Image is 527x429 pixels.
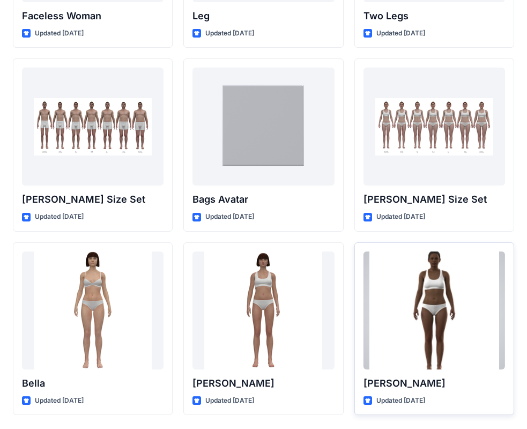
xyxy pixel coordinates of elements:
[192,252,334,369] a: Emma
[22,192,164,207] p: [PERSON_NAME] Size Set
[205,395,254,406] p: Updated [DATE]
[363,9,505,24] p: Two Legs
[376,395,425,406] p: Updated [DATE]
[192,9,334,24] p: Leg
[192,68,334,186] a: Bags Avatar
[376,211,425,223] p: Updated [DATE]
[363,252,505,369] a: Gabrielle
[35,395,84,406] p: Updated [DATE]
[205,28,254,39] p: Updated [DATE]
[363,376,505,391] p: [PERSON_NAME]
[205,211,254,223] p: Updated [DATE]
[363,192,505,207] p: [PERSON_NAME] Size Set
[35,28,84,39] p: Updated [DATE]
[192,192,334,207] p: Bags Avatar
[35,211,84,223] p: Updated [DATE]
[22,9,164,24] p: Faceless Woman
[22,68,164,186] a: Oliver Size Set
[192,376,334,391] p: [PERSON_NAME]
[22,376,164,391] p: Bella
[22,252,164,369] a: Bella
[363,68,505,186] a: Olivia Size Set
[376,28,425,39] p: Updated [DATE]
